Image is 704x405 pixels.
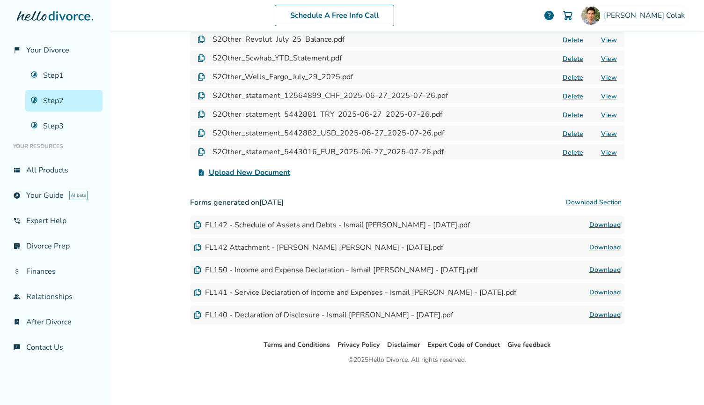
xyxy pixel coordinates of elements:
[604,10,689,21] span: [PERSON_NAME] Colak
[194,287,516,298] div: FL141 - Service Declaration of Income and Expenses - Ismail [PERSON_NAME] - [DATE].pdf
[13,192,21,199] span: explore
[13,344,21,351] span: chat_info
[657,360,704,405] iframe: Chat Widget
[25,65,103,86] a: Step1
[601,73,617,82] a: View
[7,159,103,181] a: view_listAll Products
[13,217,21,225] span: phone_in_talk
[348,354,466,366] div: © 2025 Hello Divorce. All rights reserved.
[601,111,617,120] a: View
[194,220,470,230] div: FL142 - Schedule of Assets and Debts - Ismail [PERSON_NAME] - [DATE].pdf
[198,92,205,99] img: Document
[198,148,205,156] img: Document
[589,287,621,298] a: Download
[7,39,103,61] a: flag_2Your Divorce
[543,10,555,21] a: help
[13,268,21,275] span: attach_money
[589,219,621,231] a: Download
[562,10,573,21] img: Cart
[589,309,621,321] a: Download
[601,148,617,157] a: View
[275,5,394,26] a: Schedule A Free Info Call
[213,52,342,64] h4: S2Other_Scwhab_YTD_Statement.pdf
[427,340,500,349] a: Expert Code of Conduct
[601,36,617,45] a: View
[213,34,345,45] h4: S2Other_Revolut_July_25_Balance.pdf
[560,110,586,120] button: Delete
[25,90,103,112] a: Step2
[560,91,586,101] button: Delete
[194,289,201,296] img: Document
[560,35,586,45] button: Delete
[69,191,88,200] span: AI beta
[560,129,586,139] button: Delete
[563,193,624,212] button: Download Section
[7,137,103,156] li: Your Resources
[194,265,477,275] div: FL150 - Income and Expense Declaration - Ismail [PERSON_NAME] - [DATE].pdf
[26,45,69,55] span: Your Divorce
[7,261,103,282] a: attach_moneyFinances
[198,54,205,62] img: Document
[13,293,21,300] span: group
[601,92,617,101] a: View
[581,6,600,25] img: Ismail Colak
[198,111,205,118] img: Document
[264,340,330,349] a: Terms and Conditions
[589,242,621,253] a: Download
[25,115,103,137] a: Step3
[601,54,617,63] a: View
[7,235,103,257] a: list_alt_checkDivorce Prep
[7,286,103,307] a: groupRelationships
[213,71,353,82] h4: S2Other_Wells_Fargo_July_29_2025.pdf
[560,54,586,64] button: Delete
[198,169,205,176] span: upload_file
[190,193,624,212] h3: Forms generated on [DATE]
[213,146,444,157] h4: S2Other_statement_5443016_EUR_2025-06-27_2025-07-26.pdf
[194,244,201,251] img: Document
[7,337,103,358] a: chat_infoContact Us
[213,109,442,120] h4: S2Other_statement_5442881_TRY_2025-06-27_2025-07-26.pdf
[7,185,103,206] a: exploreYour GuideAI beta
[601,129,617,138] a: View
[7,311,103,333] a: bookmark_checkAfter Divorce
[337,340,380,349] a: Privacy Policy
[198,36,205,43] img: Document
[194,311,201,319] img: Document
[13,46,21,54] span: flag_2
[194,221,201,229] img: Document
[7,210,103,232] a: phone_in_talkExpert Help
[507,339,551,351] li: Give feedback
[198,73,205,81] img: Document
[194,266,201,274] img: Document
[589,264,621,276] a: Download
[560,73,586,82] button: Delete
[560,148,586,157] button: Delete
[13,166,21,174] span: view_list
[198,129,205,137] img: Document
[213,127,444,139] h4: S2Other_statement_5442882_USD_2025-06-27_2025-07-26.pdf
[387,339,420,351] li: Disclaimer
[13,318,21,326] span: bookmark_check
[13,242,21,250] span: list_alt_check
[194,242,443,253] div: FL142 Attachment - [PERSON_NAME] [PERSON_NAME] - [DATE].pdf
[213,90,448,101] h4: S2Other_statement_12564899_CHF_2025-06-27_2025-07-26.pdf
[194,310,453,320] div: FL140 - Declaration of Disclosure - Ismail [PERSON_NAME] - [DATE].pdf
[209,167,290,178] span: Upload New Document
